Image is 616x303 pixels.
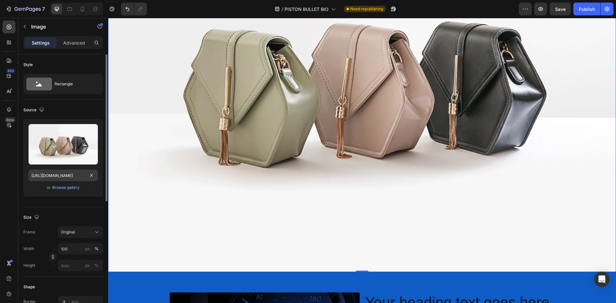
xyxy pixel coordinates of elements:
[42,5,45,13] p: 7
[23,229,35,235] label: Frame
[85,263,90,268] div: px
[121,3,147,15] div: Undo/Redo
[58,260,103,271] input: px%
[52,184,80,191] button: Browse gallery
[23,284,35,290] div: Shape
[95,263,98,268] div: %
[29,124,98,164] img: preview-image
[52,185,80,190] div: Browse gallery
[285,6,329,13] span: PISTON BULLET BIO
[61,229,75,235] span: Original
[85,246,90,252] div: px
[55,77,94,91] div: Rectangle
[6,68,15,73] div: 450
[350,6,383,12] span: Need republishing
[23,263,35,268] label: Height
[594,272,610,287] div: Open Intercom Messenger
[84,245,91,253] button: %
[23,62,33,68] div: Style
[550,3,571,15] button: Save
[93,262,100,269] button: px
[257,274,447,295] h2: Your heading text goes here
[23,246,34,252] label: Width
[58,226,103,238] button: Original
[95,246,98,252] div: %
[23,213,40,222] div: Size
[63,39,85,46] p: Advanced
[84,262,91,269] button: %
[108,18,616,303] iframe: Design area
[5,117,15,122] div: Beta
[31,23,86,30] p: Image
[555,6,566,12] span: Save
[58,243,103,255] input: px%
[282,6,283,13] span: /
[573,3,600,15] button: Publish
[3,3,48,15] button: 7
[47,184,51,191] span: or
[579,6,595,13] div: Publish
[32,39,50,46] p: Settings
[29,170,98,181] input: https://example.com/image.jpg
[23,106,46,114] div: Source
[93,245,100,253] button: px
